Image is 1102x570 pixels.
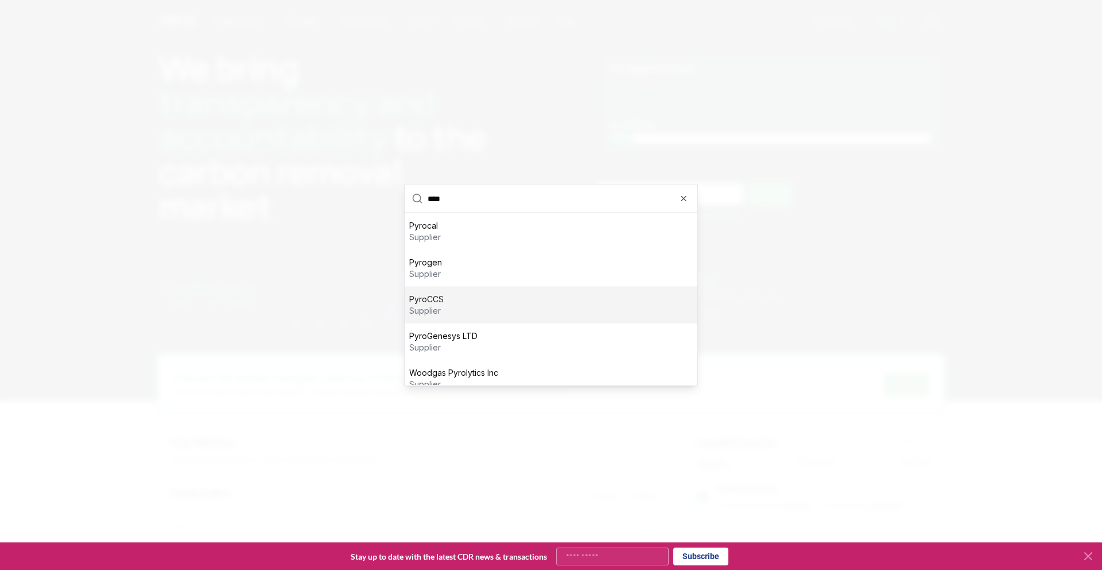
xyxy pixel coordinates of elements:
[409,379,498,390] p: supplier
[409,232,441,243] p: supplier
[409,268,442,280] p: supplier
[409,342,478,353] p: supplier
[409,220,441,232] p: Pyrocal
[409,305,444,317] p: supplier
[409,367,498,379] p: Woodgas Pyrolytics Inc
[409,330,478,342] p: PyroGenesys LTD
[409,294,444,305] p: PyroCCS
[409,257,442,268] p: Pyrogen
